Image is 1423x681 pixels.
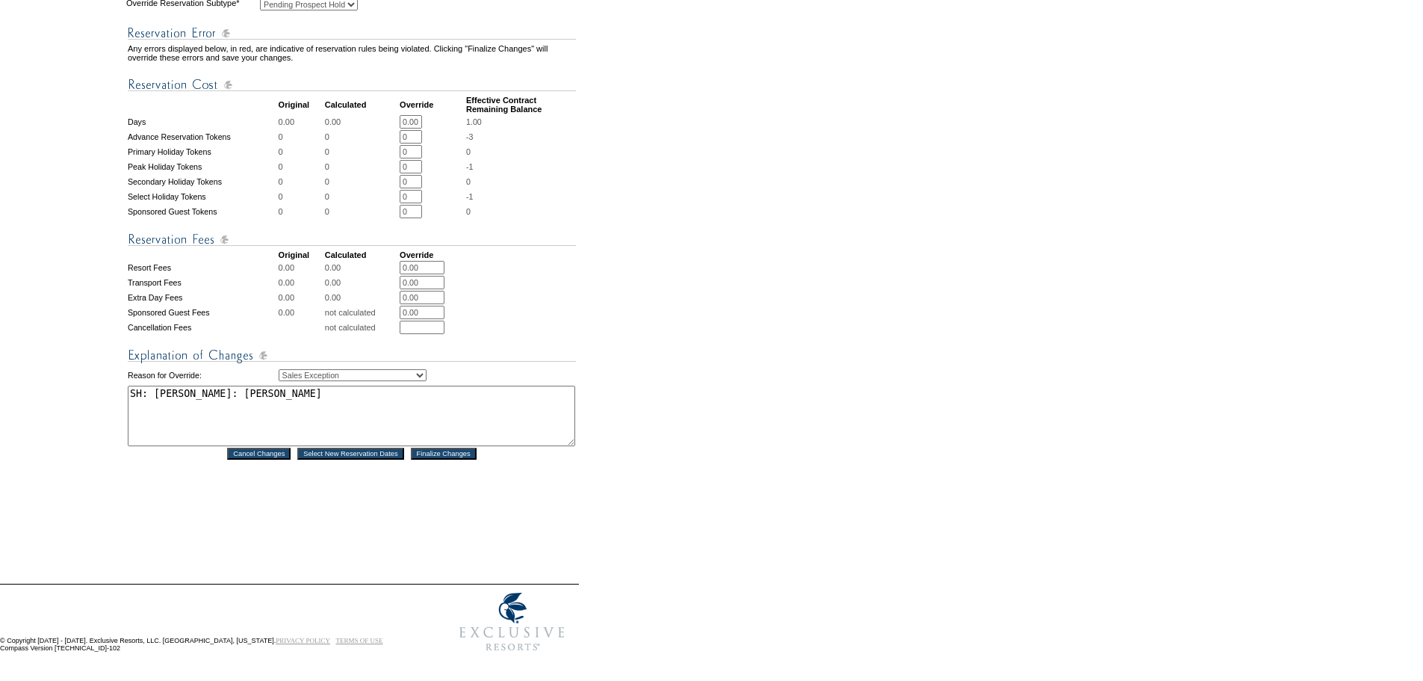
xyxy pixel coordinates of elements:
[279,96,323,114] td: Original
[325,291,398,304] td: 0.00
[279,145,323,158] td: 0
[466,162,473,171] span: -1
[325,306,398,319] td: not calculated
[279,130,323,144] td: 0
[279,175,323,188] td: 0
[325,115,398,129] td: 0.00
[466,132,473,141] span: -3
[466,147,471,156] span: 0
[445,585,579,659] img: Exclusive Resorts
[128,24,576,43] img: Reservation Errors
[297,448,404,460] input: Select New Reservation Dates
[325,321,398,334] td: not calculated
[128,44,576,62] td: Any errors displayed below, in red, are indicative of reservation rules being violated. Clicking ...
[325,276,398,289] td: 0.00
[128,276,277,289] td: Transport Fees
[279,291,323,304] td: 0.00
[336,637,383,644] a: TERMS OF USE
[466,96,576,114] td: Effective Contract Remaining Balance
[128,76,576,94] img: Reservation Cost
[325,261,398,274] td: 0.00
[128,291,277,304] td: Extra Day Fees
[325,190,398,203] td: 0
[325,205,398,218] td: 0
[128,205,277,218] td: Sponsored Guest Tokens
[128,130,277,144] td: Advance Reservation Tokens
[279,261,323,274] td: 0.00
[227,448,291,460] input: Cancel Changes
[279,190,323,203] td: 0
[466,117,482,126] span: 1.00
[128,366,277,384] td: Reason for Override:
[128,145,277,158] td: Primary Holiday Tokens
[128,346,576,365] img: Explanation of Changes
[400,250,465,259] td: Override
[279,115,323,129] td: 0.00
[466,177,471,186] span: 0
[466,192,473,201] span: -1
[128,175,277,188] td: Secondary Holiday Tokens
[400,96,465,114] td: Override
[411,448,477,460] input: Finalize Changes
[325,145,398,158] td: 0
[325,130,398,144] td: 0
[276,637,330,644] a: PRIVACY POLICY
[325,160,398,173] td: 0
[279,250,323,259] td: Original
[128,190,277,203] td: Select Holiday Tokens
[279,205,323,218] td: 0
[128,230,576,249] img: Reservation Fees
[128,261,277,274] td: Resort Fees
[128,306,277,319] td: Sponsored Guest Fees
[325,96,398,114] td: Calculated
[128,321,277,334] td: Cancellation Fees
[466,207,471,216] span: 0
[279,306,323,319] td: 0.00
[279,276,323,289] td: 0.00
[325,250,398,259] td: Calculated
[279,160,323,173] td: 0
[128,115,277,129] td: Days
[128,160,277,173] td: Peak Holiday Tokens
[325,175,398,188] td: 0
